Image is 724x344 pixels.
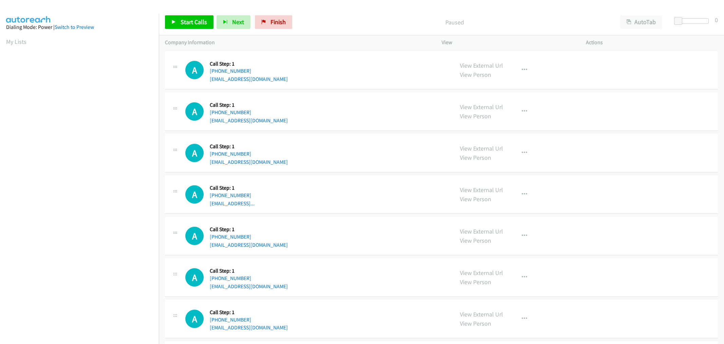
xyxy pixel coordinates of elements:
[301,18,608,27] p: Paused
[210,316,251,323] a: [PHONE_NUMBER]
[165,38,429,47] p: Company Information
[620,15,662,29] button: AutoTab
[165,15,214,29] a: Start Calls
[210,117,288,124] a: [EMAIL_ADDRESS][DOMAIN_NAME]
[460,144,503,152] a: View External Url
[185,61,204,79] div: The call is yet to be attempted
[460,103,503,111] a: View External Url
[6,38,26,46] a: My Lists
[185,144,204,162] div: The call is yet to be attempted
[460,237,491,244] a: View Person
[185,61,204,79] h1: A
[181,18,207,26] span: Start Calls
[185,268,204,287] div: The call is yet to be attempted
[460,154,491,161] a: View Person
[460,278,491,286] a: View Person
[210,68,251,74] a: [PHONE_NUMBER]
[210,102,288,108] h5: Call Step: 1
[210,185,255,191] h5: Call Step: 1
[210,61,288,67] h5: Call Step: 1
[210,76,288,82] a: [EMAIL_ADDRESS][DOMAIN_NAME]
[210,242,288,248] a: [EMAIL_ADDRESS][DOMAIN_NAME]
[210,143,288,150] h5: Call Step: 1
[6,23,153,31] div: Dialing Mode: Power |
[185,268,204,287] h1: A
[677,18,709,24] div: Delay between calls (in seconds)
[185,310,204,328] div: The call is yet to be attempted
[185,185,204,204] h1: A
[185,185,204,204] div: The call is yet to be attempted
[460,195,491,203] a: View Person
[210,226,288,233] h5: Call Step: 1
[715,15,718,24] div: 0
[460,269,503,277] a: View External Url
[210,192,251,199] a: [PHONE_NUMBER]
[185,144,204,162] h1: A
[210,324,288,331] a: [EMAIL_ADDRESS][DOMAIN_NAME]
[460,62,503,69] a: View External Url
[185,227,204,245] h1: A
[271,18,286,26] span: Finish
[210,234,251,240] a: [PHONE_NUMBER]
[217,15,250,29] button: Next
[210,283,288,290] a: [EMAIL_ADDRESS][DOMAIN_NAME]
[460,320,491,327] a: View Person
[210,268,288,274] h5: Call Step: 1
[185,102,204,121] h1: A
[460,310,503,318] a: View External Url
[460,71,491,79] a: View Person
[586,38,718,47] p: Actions
[185,227,204,245] div: The call is yet to be attempted
[210,159,288,165] a: [EMAIL_ADDRESS][DOMAIN_NAME]
[210,151,251,157] a: [PHONE_NUMBER]
[210,200,255,207] a: [EMAIL_ADDRESS]...
[232,18,244,26] span: Next
[210,275,251,281] a: [PHONE_NUMBER]
[460,112,491,120] a: View Person
[210,309,288,316] h5: Call Step: 1
[55,24,94,30] a: Switch to Preview
[185,102,204,121] div: The call is yet to be attempted
[185,310,204,328] h1: A
[460,186,503,194] a: View External Url
[210,109,251,116] a: [PHONE_NUMBER]
[442,38,574,47] p: View
[460,227,503,235] a: View External Url
[255,15,292,29] a: Finish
